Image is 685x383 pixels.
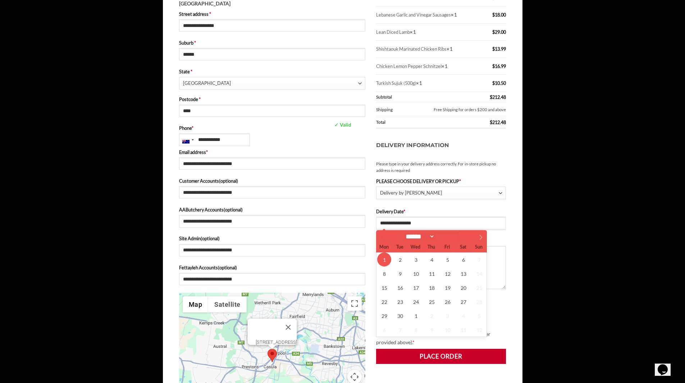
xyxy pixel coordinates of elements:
span: $ [492,29,495,35]
span: September 10, 2025 [409,266,423,281]
td: Chicken Lemon Pepper Schnitzel [376,58,475,75]
button: Toggle fullscreen view [347,296,362,311]
span: September 13, 2025 [456,266,470,281]
span: September 16, 2025 [393,281,407,295]
strong: × 1 [442,63,447,69]
span: September 12, 2025 [440,266,455,281]
bdi: 212.48 [490,119,506,125]
span: September 27, 2025 [456,295,470,309]
span: September 30, 2025 [393,309,407,323]
span: September 2, 2025 [393,252,407,266]
span: $ [492,12,495,18]
span: September 9, 2025 [393,266,407,281]
iframe: chat widget [655,354,678,376]
span: ✓ Valid [333,121,403,129]
span: $ [492,80,495,86]
th: Subtotal [376,92,475,103]
span: $ [490,119,492,125]
span: October 5, 2025 [472,309,486,323]
span: (optional) [201,236,220,241]
span: Delivery by Abu Ahmad Butchery [380,187,499,199]
span: $ [492,63,495,69]
span: September 24, 2025 [409,295,423,309]
strong: [GEOGRAPHIC_DATA] [179,0,230,6]
label: Site Admin [179,235,365,242]
span: September 22, 2025 [377,295,391,309]
th: Total [376,117,475,129]
strong: × 1 [451,12,457,18]
abbr: required [194,40,196,46]
label: PLEASE CHOOSE DELIVERY OR PICKUP [376,178,506,185]
span: October 9, 2025 [425,323,439,337]
span: (optional) [218,265,237,270]
span: (optional) [224,207,243,213]
span: September 19, 2025 [440,281,455,295]
span: September 28, 2025 [472,295,486,309]
bdi: 212.48 [490,94,506,100]
label: Street address [179,10,365,18]
bdi: 16.99 [492,63,506,69]
div: [STREET_ADDRESS] [255,339,297,345]
span: Fri [439,245,455,250]
span: October 7, 2025 [393,323,407,337]
span: September 7, 2025 [472,252,486,266]
span: October 3, 2025 [440,309,455,323]
span: October 2, 2025 [425,309,439,323]
span: September 4, 2025 [425,252,439,266]
abbr: required [206,149,208,155]
button: Place order [376,349,506,364]
span: Thu [424,245,439,250]
label: AAButchery Accounts [179,206,365,213]
span: September 5, 2025 [440,252,455,266]
abbr: required [403,209,405,214]
strong: × 1 [410,29,416,35]
label: Phone [179,124,365,132]
strong: × 1 [416,80,422,86]
label: Postcode [179,96,365,103]
label: Delivery Date [376,208,506,215]
span: State [179,77,365,89]
span: September 20, 2025 [456,281,470,295]
span: Mon [376,245,392,250]
td: Lebanese Garlic and Vinegar Sausages [376,6,475,23]
strong: × 1 [447,46,452,52]
button: Show street map [183,296,209,313]
span: September 25, 2025 [425,295,439,309]
span: $ [490,94,492,100]
span: Delivery by Abu Ahmad Butchery [376,187,506,199]
span: September 29, 2025 [377,309,391,323]
span: New South Wales [183,77,358,89]
td: Turkish Sujuk (500g) [376,75,475,92]
label: Customer Accounts [179,177,365,184]
th: Shipping [376,103,402,117]
label: Fettayleh Accounts [179,264,365,271]
bdi: 13.99 [492,46,506,52]
td: Lean Diced Lamb [376,24,475,41]
label: Suburb [179,39,365,46]
span: Sat [455,245,471,250]
span: Tue [392,245,408,250]
div: Australia: +61 [179,134,196,145]
span: September 6, 2025 [456,252,470,266]
small: Please type in your delivery address correctly. For in-store pickup no address is required [376,161,506,174]
span: September 21, 2025 [472,281,486,295]
span: Sun [471,245,487,250]
span: September 8, 2025 [377,266,391,281]
input: Year [435,233,458,240]
button: Show satellite imagery [208,296,247,313]
span: September 23, 2025 [393,295,407,309]
label: Free Shipping for orders $200 and above [405,105,506,114]
button: Close [279,319,297,336]
abbr: required [191,69,192,74]
span: October 1, 2025 [409,309,423,323]
abbr: required [412,339,415,345]
span: September 15, 2025 [377,281,391,295]
span: October 8, 2025 [409,323,423,337]
span: October 12, 2025 [472,323,486,337]
span: September 26, 2025 [440,295,455,309]
label: Email address [179,149,365,156]
span: Wed [408,245,424,250]
span: $ [492,46,495,52]
span: September 18, 2025 [425,281,439,295]
abbr: required [209,11,211,17]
